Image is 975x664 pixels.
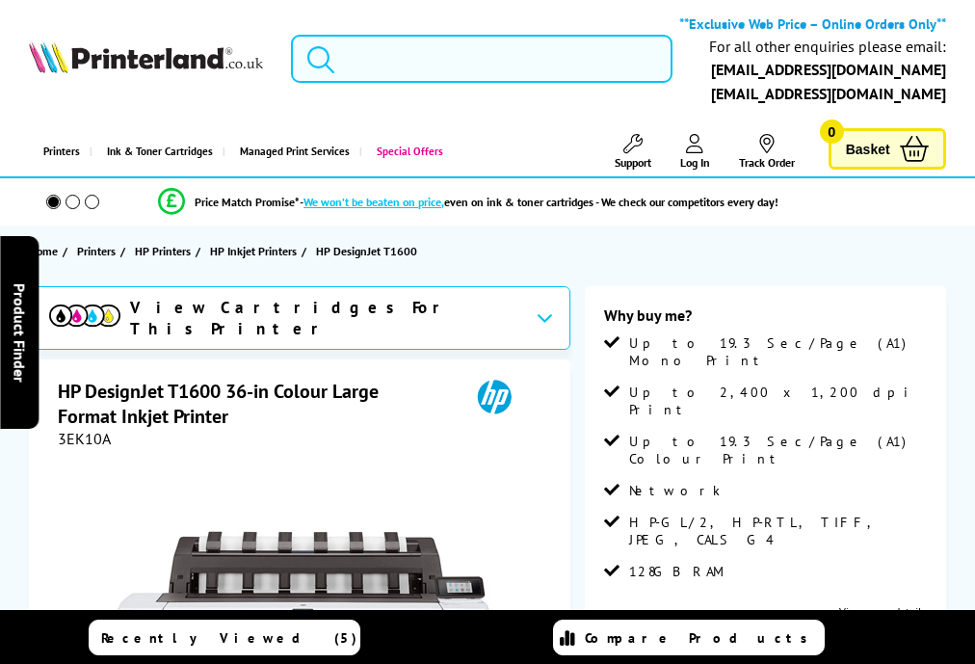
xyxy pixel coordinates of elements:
b: **Exclusive Web Price – Online Orders Only** [679,14,946,33]
span: Log In [680,155,710,170]
span: 0 [820,120,844,144]
img: HP [450,379,539,414]
li: modal_Promise [10,185,927,219]
a: Managed Print Services [223,127,359,176]
a: Basket 0 [829,128,946,170]
span: Price Match Promise* [195,195,300,209]
a: Printers [29,127,90,176]
a: Recently Viewed (5) [89,620,360,655]
a: Printerland Logo [29,40,262,77]
a: HP Inkjet Printers [210,241,302,261]
div: - even on ink & toner cartridges - We check our competitors every day! [300,195,778,209]
a: HP Printers [135,241,196,261]
span: HP-GL/2, HP-RTL, TIFF, JPEG, CALS G4 [629,514,927,548]
div: For all other enquiries please email: [709,38,946,56]
a: Log In [680,134,710,170]
a: HP DesignJet T1600 [316,241,422,261]
span: HP Printers [135,241,191,261]
a: Special Offers [359,127,453,176]
span: Ink & Toner Cartridges [107,127,213,176]
a: [EMAIL_ADDRESS][DOMAIN_NAME] [711,84,946,103]
a: Ink & Toner Cartridges [90,127,223,176]
span: Product Finder [10,282,29,382]
a: [EMAIL_ADDRESS][DOMAIN_NAME] [711,60,946,79]
span: Recently Viewed (5) [101,629,357,647]
span: Printers [77,241,116,261]
a: Printers [77,241,120,261]
span: Up to 2,400 x 1,200 dpi Print [629,384,927,418]
a: Track Order [739,134,795,170]
a: Home [29,241,63,261]
span: Compare Products [585,629,818,647]
span: View Cartridges For This Printer [130,297,520,339]
img: Printerland Logo [29,40,262,73]
a: View more details [839,604,927,619]
span: Home [29,241,58,261]
span: 3EK10A [58,429,111,448]
span: Up to 19.3 Sec/Page (A1) Mono Print [629,334,927,369]
span: Network [629,482,721,499]
div: Why buy me? [604,305,927,334]
a: Compare Products [553,620,825,655]
span: HP Inkjet Printers [210,241,297,261]
span: Up to 19.3 Sec/Page (A1) Colour Print [629,433,927,467]
span: HP DesignJet T1600 [316,241,417,261]
img: View Cartridges [49,305,120,327]
span: We won’t be beaten on price, [303,195,444,209]
span: Support [615,155,651,170]
span: Basket [846,136,890,162]
span: 128GB RAM [629,563,725,580]
h1: HP DesignJet T1600 36-in Colour Large Format Inkjet Printer [58,379,450,429]
a: Support [615,134,651,170]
